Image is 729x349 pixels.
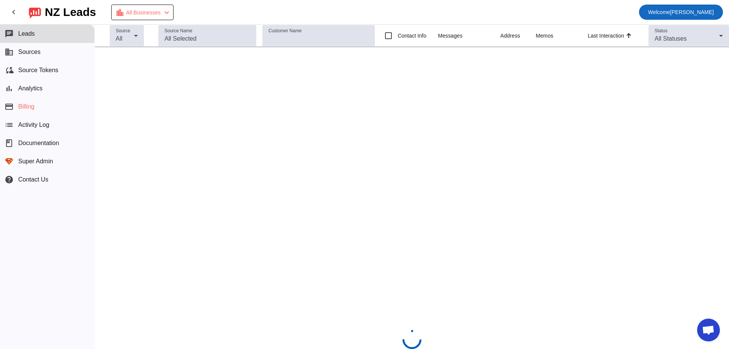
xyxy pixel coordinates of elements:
mat-label: Source [116,28,130,33]
button: Welcome[PERSON_NAME] [639,5,723,20]
mat-label: Customer Name [268,28,301,33]
span: book [5,139,14,148]
span: Welcome [648,9,670,15]
span: Leads [18,30,35,37]
div: NZ Leads [45,7,96,17]
span: Analytics [18,85,43,92]
span: All [116,35,123,42]
button: All Businesses [111,5,174,20]
div: Last Interaction [588,32,624,39]
span: Activity Log [18,122,49,128]
mat-icon: chevron_left [9,8,18,17]
div: Open chat [697,319,720,341]
th: Address [500,25,536,47]
input: All Selected [164,34,250,43]
mat-icon: payment [5,102,14,111]
span: Source Tokens [18,67,58,74]
mat-icon: business [5,47,14,57]
span: Billing [18,103,35,110]
mat-icon: chevron_left [162,8,171,17]
th: Messages [438,25,500,47]
mat-icon: location_city [115,8,125,17]
mat-icon: chat [5,29,14,38]
th: Memos [536,25,588,47]
mat-icon: help [5,175,14,184]
span: Documentation [18,140,59,147]
mat-label: Status [655,28,667,33]
mat-icon: list [5,120,14,129]
span: Contact Us [18,176,48,183]
label: Contact Info [396,32,426,39]
span: Sources [18,49,41,55]
span: Super Admin [18,158,53,165]
mat-label: Source Name [164,28,192,33]
mat-icon: cloud_sync [5,66,14,75]
div: Payment Issue [115,7,171,18]
span: All Businesses [126,7,161,18]
span: [PERSON_NAME] [648,7,714,17]
img: logo [29,6,41,19]
mat-icon: bar_chart [5,84,14,93]
span: All Statuses [655,35,686,42]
